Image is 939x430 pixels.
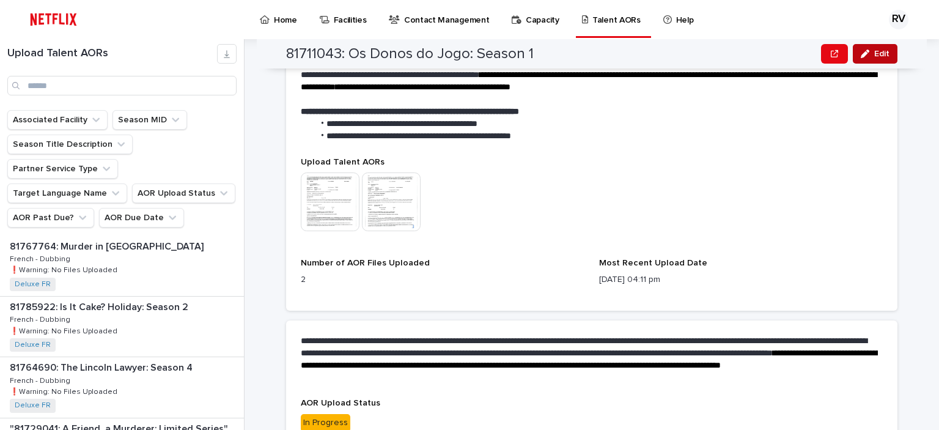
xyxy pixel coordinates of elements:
p: 2 [301,273,584,286]
p: ❗️Warning: No Files Uploaded [10,264,120,275]
span: Most Recent Upload Date [599,259,707,267]
button: Season Title Description [7,135,133,154]
button: AOR Due Date [99,208,184,228]
p: ❗️Warning: No Files Uploaded [10,325,120,336]
button: Season MID [112,110,187,130]
p: French - Dubbing [10,253,73,264]
a: Deluxe FR [15,280,51,289]
a: Deluxe FR [15,341,51,349]
p: ❗️Warning: No Files Uploaded [10,385,120,396]
div: RV [889,10,908,29]
a: Deluxe FR [15,401,51,410]
span: Upload Talent AORs [301,158,385,166]
p: 81785922: Is It Cake? Holiday: Season 2 [10,299,191,313]
p: 81767764: Murder in [GEOGRAPHIC_DATA] [10,239,206,253]
h2: 81711043: Os Donos do Jogo: Season 1 [286,45,534,63]
p: [DATE] 04:11 pm [599,273,883,286]
button: Edit [853,44,897,64]
button: Associated Facility [7,110,108,130]
button: Target Language Name [7,183,127,203]
span: Number of AOR Files Uploaded [301,259,430,267]
p: French - Dubbing [10,313,73,324]
p: 81764690: The Lincoln Lawyer: Season 4 [10,360,195,374]
button: Partner Service Type [7,159,118,179]
img: ifQbXi3ZQGMSEF7WDB7W [24,7,83,32]
p: French - Dubbing [10,374,73,385]
h1: Upload Talent AORs [7,47,217,61]
input: Search [7,76,237,95]
span: AOR Upload Status [301,399,380,407]
button: AOR Upload Status [132,183,235,203]
button: AOR Past Due? [7,208,94,228]
span: Edit [874,50,889,58]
